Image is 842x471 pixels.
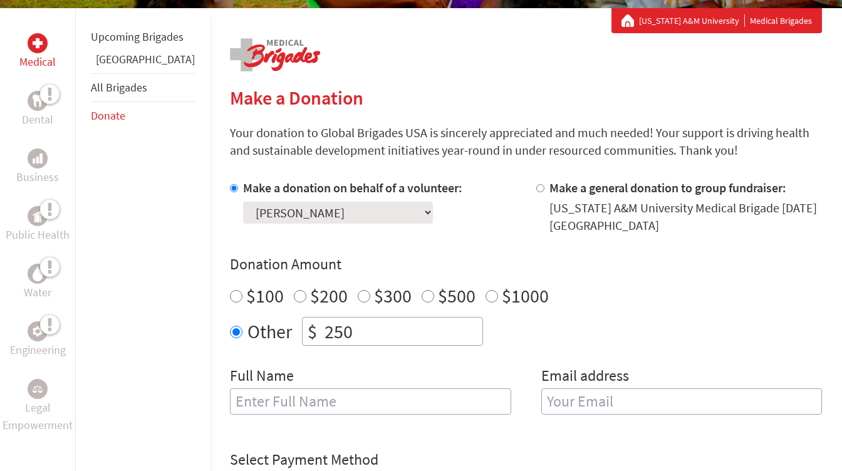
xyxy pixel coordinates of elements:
[541,366,629,388] label: Email address
[322,318,482,345] input: Enter Amount
[24,284,51,301] p: Water
[230,388,511,415] input: Enter Full Name
[502,284,549,308] label: $1000
[438,284,476,308] label: $500
[33,95,43,106] img: Dental
[28,33,48,53] div: Medical
[246,284,284,308] label: $100
[19,53,56,71] p: Medical
[33,266,43,281] img: Water
[541,388,823,415] input: Your Email
[10,341,66,359] p: Engineering
[243,180,462,195] label: Make a donation on behalf of a volunteer:
[28,321,48,341] div: Engineering
[303,318,322,345] div: $
[16,168,59,186] p: Business
[3,399,73,434] p: Legal Empowerment
[549,199,823,234] div: [US_STATE] A&M University Medical Brigade [DATE] [GEOGRAPHIC_DATA]
[91,102,195,130] li: Donate
[28,206,48,226] div: Public Health
[22,91,53,128] a: DentalDental
[33,385,43,393] img: Legal Empowerment
[96,52,195,66] a: [GEOGRAPHIC_DATA]
[3,379,73,434] a: Legal EmpowermentLegal Empowerment
[28,91,48,111] div: Dental
[16,148,59,186] a: BusinessBusiness
[230,366,294,388] label: Full Name
[28,148,48,168] div: Business
[91,73,195,102] li: All Brigades
[310,284,348,308] label: $200
[22,111,53,128] p: Dental
[6,226,70,244] p: Public Health
[91,29,184,44] a: Upcoming Brigades
[91,23,195,51] li: Upcoming Brigades
[230,254,822,274] h4: Donation Amount
[6,206,70,244] a: Public HealthPublic Health
[247,317,292,346] label: Other
[33,153,43,163] img: Business
[33,210,43,222] img: Public Health
[230,124,822,159] p: Your donation to Global Brigades USA is sincerely appreciated and much needed! Your support is dr...
[91,51,195,73] li: Greece
[33,38,43,48] img: Medical
[549,180,786,195] label: Make a general donation to group fundraiser:
[91,80,147,95] a: All Brigades
[374,284,412,308] label: $300
[230,450,822,470] h4: Select Payment Method
[621,14,812,27] div: Medical Brigades
[28,379,48,399] div: Legal Empowerment
[33,326,43,336] img: Engineering
[230,86,822,109] h2: Make a Donation
[19,33,56,71] a: MedicalMedical
[10,321,66,359] a: EngineeringEngineering
[91,108,125,123] a: Donate
[230,38,320,71] img: logo-medical.png
[28,264,48,284] div: Water
[639,14,745,27] a: [US_STATE] A&M University
[24,264,51,301] a: WaterWater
